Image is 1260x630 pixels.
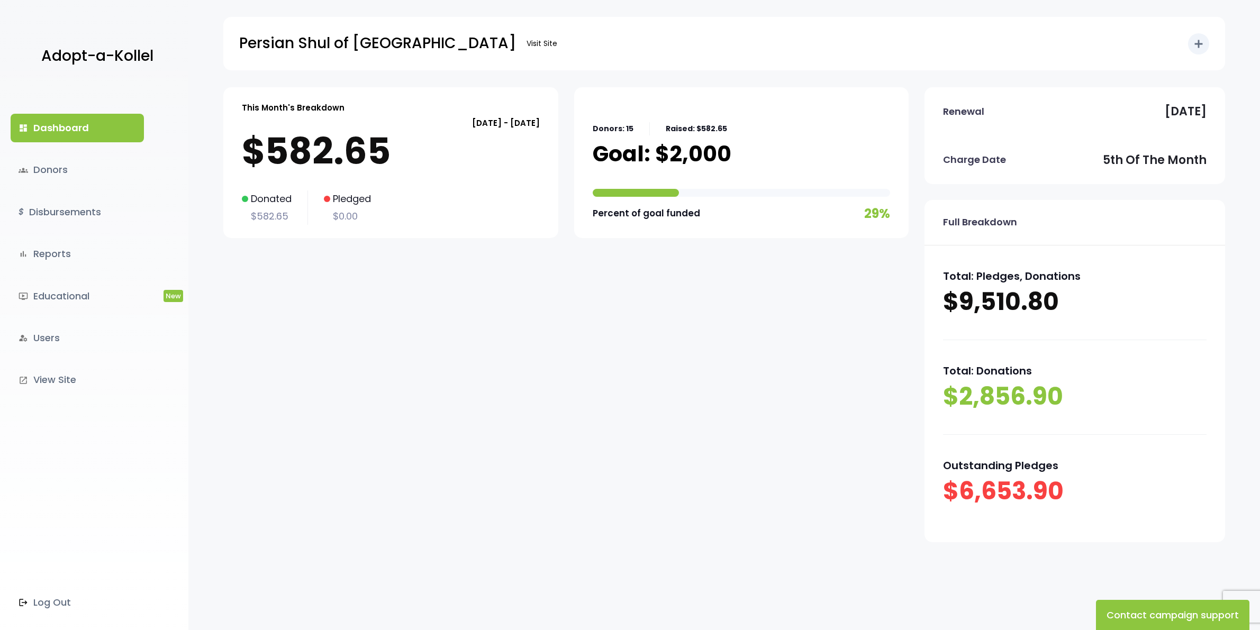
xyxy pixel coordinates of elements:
p: Full Breakdown [943,214,1017,231]
button: Contact campaign support [1096,600,1249,630]
p: 29% [864,202,890,225]
p: $9,510.80 [943,286,1207,318]
p: Raised: $582.65 [666,122,727,135]
i: add [1192,38,1205,50]
p: Donors: 15 [593,122,633,135]
a: bar_chartReports [11,240,144,268]
button: add [1188,33,1209,54]
a: Log Out [11,588,144,617]
i: launch [19,376,28,385]
p: Pledged [324,190,371,207]
p: $0.00 [324,208,371,225]
p: Donated [242,190,292,207]
a: manage_accountsUsers [11,324,144,352]
p: Persian Shul of [GEOGRAPHIC_DATA] [239,30,516,57]
p: $582.65 [242,208,292,225]
a: dashboardDashboard [11,114,144,142]
a: groupsDonors [11,156,144,184]
i: bar_chart [19,249,28,259]
a: Adopt-a-Kollel [36,31,153,82]
p: Outstanding Pledges [943,456,1207,475]
p: Total: Donations [943,361,1207,380]
p: Adopt-a-Kollel [41,43,153,69]
span: groups [19,166,28,175]
a: Visit Site [521,33,563,54]
p: Goal: $2,000 [593,141,731,167]
p: $2,856.90 [943,380,1207,413]
p: [DATE] [1165,101,1207,122]
i: dashboard [19,123,28,133]
p: $6,653.90 [943,475,1207,508]
p: This Month's Breakdown [242,101,345,115]
p: [DATE] - [DATE] [242,116,540,130]
i: manage_accounts [19,333,28,343]
i: ondemand_video [19,291,28,301]
p: Charge Date [943,151,1006,168]
a: launchView Site [11,366,144,394]
p: $582.65 [242,130,540,172]
p: Percent of goal funded [593,205,700,222]
p: Renewal [943,103,984,120]
p: Total: Pledges, Donations [943,267,1207,286]
a: ondemand_videoEducationalNew [11,282,144,311]
p: 5th of the month [1103,150,1207,171]
a: $Disbursements [11,198,144,226]
i: $ [19,205,24,220]
span: New [164,290,183,302]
